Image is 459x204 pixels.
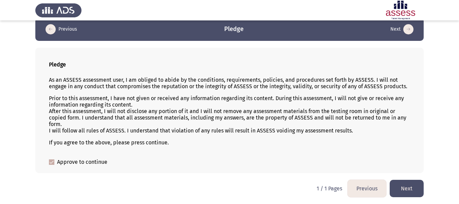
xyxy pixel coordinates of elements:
p: 1 / 1 Pages [317,185,342,192]
button: load previous page [43,24,79,35]
img: Assessment logo of ASSESS English Language Assessment (3 Module) (Ad - IB) [377,1,424,20]
button: load next page [390,180,424,197]
p: If you agree to the above, please press continue. [49,139,410,146]
p: Prior to this assessment, I have not given or received any information regarding its content. Dur... [49,95,410,134]
button: load previous page [348,180,386,197]
button: load next page [388,24,416,35]
h3: Pledge [224,25,244,33]
span: Approve to continue [57,158,107,166]
img: Assess Talent Management logo [35,1,82,20]
b: Pledge [49,61,66,68]
p: As an ASSESS assessment user, I am obliged to abide by the conditions, requirements, policies, an... [49,77,410,90]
